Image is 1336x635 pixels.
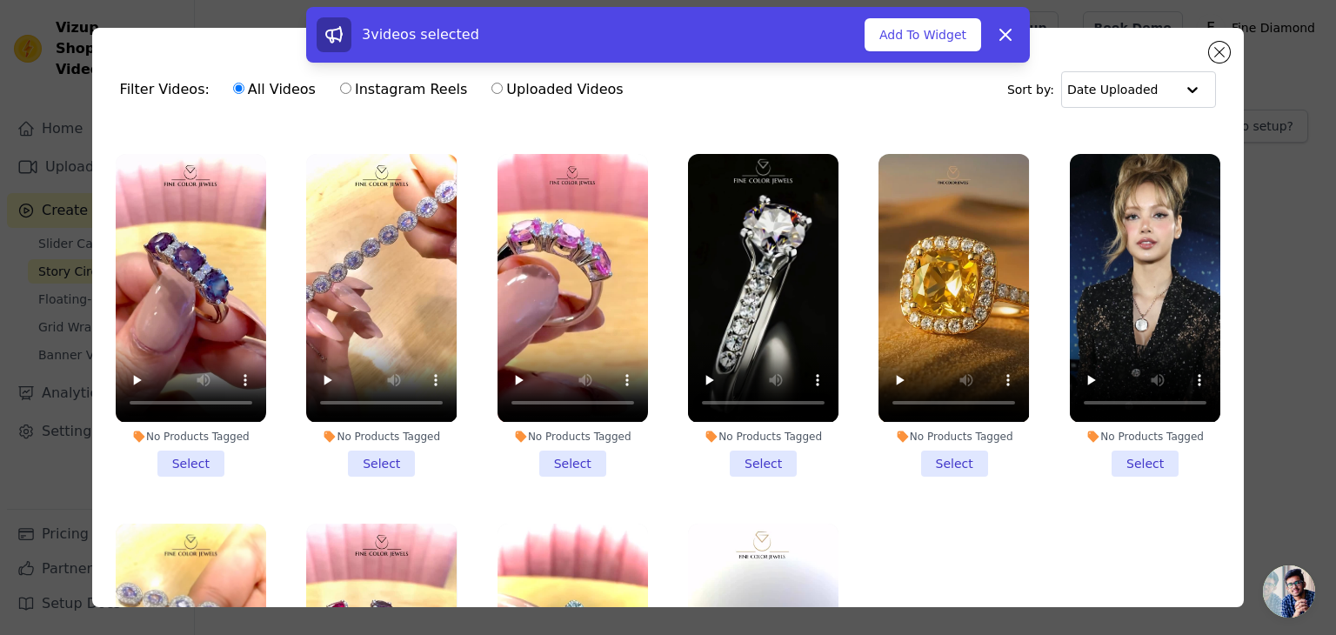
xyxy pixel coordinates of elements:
div: No Products Tagged [688,430,838,444]
label: Uploaded Videos [491,78,624,101]
label: Instagram Reels [339,78,468,101]
div: Filter Videos: [120,70,633,110]
div: No Products Tagged [306,430,457,444]
a: Open chat [1263,565,1315,618]
div: Sort by: [1007,71,1217,108]
div: No Products Tagged [1070,430,1220,444]
button: Add To Widget [865,18,981,51]
span: 3 videos selected [362,26,479,43]
div: No Products Tagged [116,430,266,444]
div: No Products Tagged [498,430,648,444]
label: All Videos [232,78,317,101]
div: No Products Tagged [878,430,1029,444]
